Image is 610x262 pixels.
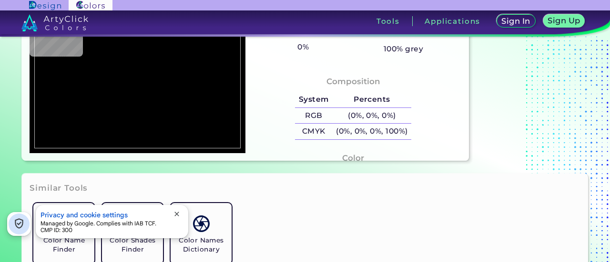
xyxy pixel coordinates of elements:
h5: Color Shades Finder [106,236,159,254]
img: icon_color_names_dictionary.svg [193,215,210,232]
h3: Tools [376,18,400,25]
h4: Composition [326,75,380,88]
h5: Color Names Dictionary [174,236,228,254]
a: Sign Up [545,15,583,27]
h5: 100% grey [384,43,423,55]
h5: CMYK [295,124,332,139]
h5: Color Name Finder [37,236,91,254]
h5: (0%, 0%, 0%, 100%) [332,124,411,139]
img: ArtyClick Design logo [29,1,61,10]
h5: RGB [295,108,332,124]
h5: Percents [332,92,411,107]
h4: Color [342,151,364,165]
a: Sign In [498,15,534,27]
h5: Sign Up [549,17,579,24]
img: logo_artyclick_colors_white.svg [21,14,89,31]
h5: (0%, 0%, 0%) [332,108,411,124]
h3: Applications [425,18,480,25]
h5: Sign In [503,18,529,25]
h5: System [295,92,332,107]
h5: 0% [294,41,312,53]
img: 4ec4fb5c-e089-47d7-bdca-688ce1b299bb [34,8,241,148]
